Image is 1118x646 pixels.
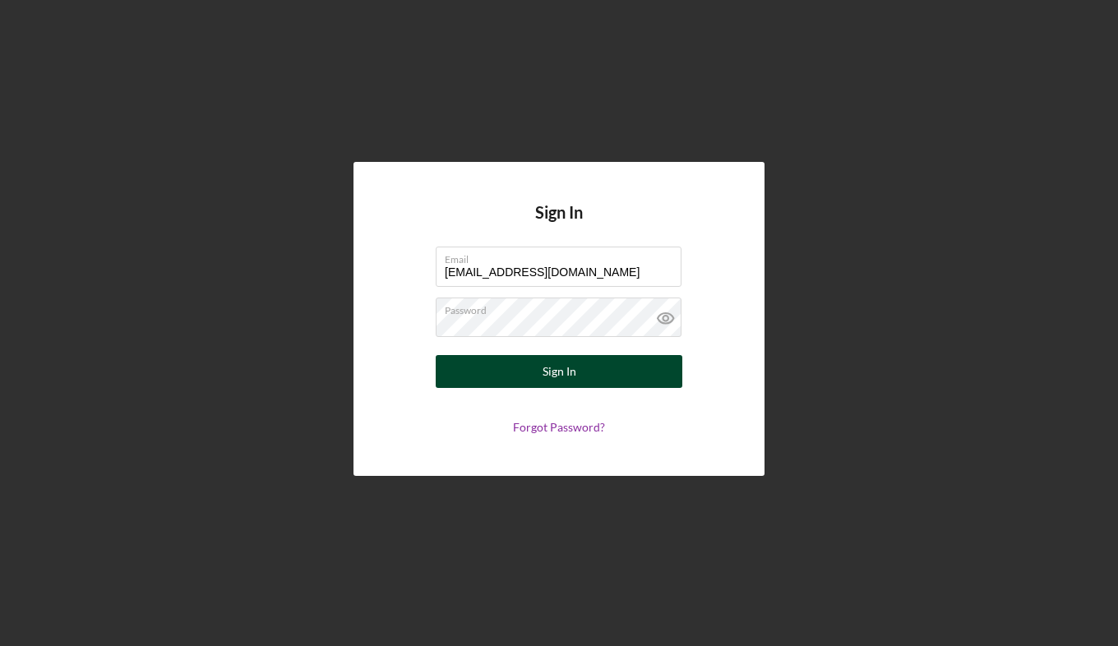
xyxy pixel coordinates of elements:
[436,355,682,388] button: Sign In
[513,420,605,434] a: Forgot Password?
[445,298,681,316] label: Password
[445,247,681,265] label: Email
[543,355,576,388] div: Sign In
[535,203,583,247] h4: Sign In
